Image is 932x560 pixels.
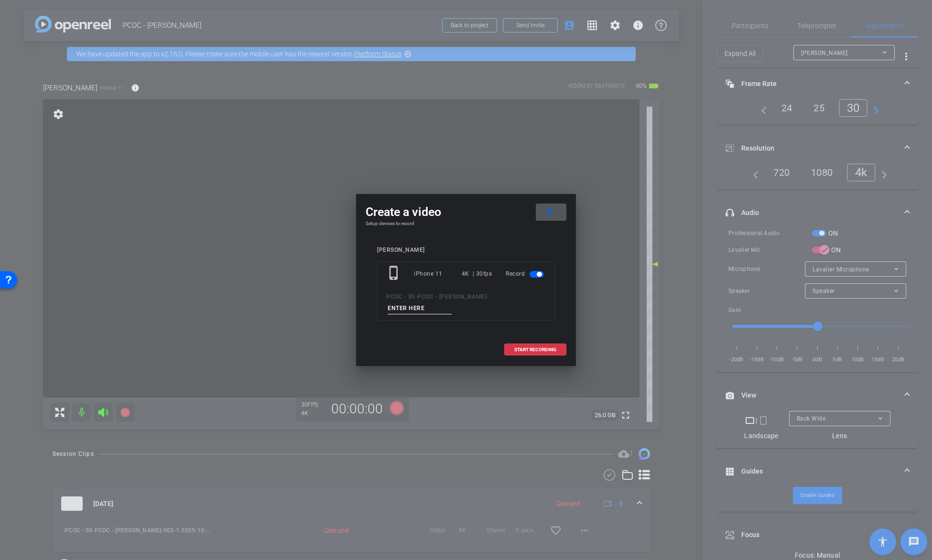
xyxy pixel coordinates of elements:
[462,265,492,282] div: 4K | 30fps
[506,265,546,282] div: Record
[366,221,566,226] h4: Setup devices to record
[377,247,555,254] div: [PERSON_NAME]
[514,347,556,352] span: START RECORDING
[388,302,452,314] input: ENTER HERE
[487,293,489,300] span: -
[414,265,462,282] div: iPhone 11
[386,265,403,282] mat-icon: phone_iphone
[366,204,566,221] div: Create a video
[417,293,487,300] span: PCOC - [PERSON_NAME]
[504,344,566,355] button: START RECORDING
[543,206,555,218] mat-icon: close
[415,293,418,300] span: -
[386,293,415,300] span: PCOC - S9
